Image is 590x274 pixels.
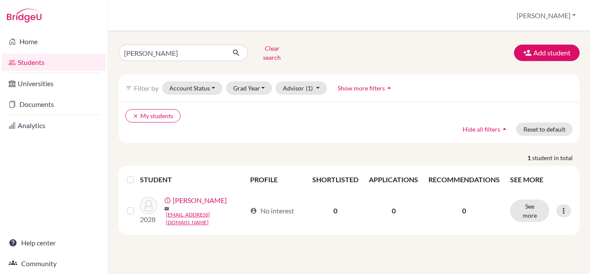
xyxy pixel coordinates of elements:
[510,200,549,222] button: See more
[125,84,132,91] i: filter_list
[173,195,227,206] a: [PERSON_NAME]
[2,75,106,92] a: Universities
[133,113,139,119] i: clear
[364,169,423,190] th: APPLICATIONS
[527,153,532,162] strong: 1
[516,122,573,136] button: Reset to default
[532,153,580,162] span: student in total
[338,84,385,92] span: Show more filters
[164,206,169,211] span: mail
[140,197,157,214] img: Chen, Anna
[2,255,106,272] a: Community
[505,169,576,190] th: SEE MORE
[140,214,157,225] p: 2028
[500,125,509,133] i: arrow_drop_up
[250,206,294,216] div: No interest
[250,207,257,214] span: account_circle
[164,197,173,204] span: error_outline
[307,169,364,190] th: SHORTLISTED
[463,126,500,133] span: Hide all filters
[125,109,181,122] button: clearMy students
[166,211,247,226] a: [EMAIL_ADDRESS][DOMAIN_NAME]
[2,117,106,134] a: Analytics
[140,169,245,190] th: STUDENT
[2,33,106,50] a: Home
[2,234,106,251] a: Help center
[514,45,580,61] button: Add student
[276,81,327,95] button: Advisor(1)
[423,169,505,190] th: RECOMMENDATIONS
[226,81,273,95] button: Grad Year
[307,190,364,232] td: 0
[364,190,423,232] td: 0
[134,84,159,92] span: Filter by
[7,9,41,23] img: Bridge-U
[245,169,307,190] th: PROFILE
[428,206,500,216] p: 0
[248,42,296,64] button: Clear search
[513,7,580,24] button: [PERSON_NAME]
[385,84,393,92] i: arrow_drop_up
[455,122,516,136] button: Hide all filtersarrow_drop_up
[306,84,313,92] span: (1)
[2,96,106,113] a: Documents
[330,81,401,95] button: Show more filtersarrow_drop_up
[2,54,106,71] a: Students
[118,45,225,61] input: Find student by name...
[162,81,222,95] button: Account Status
